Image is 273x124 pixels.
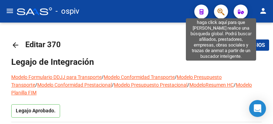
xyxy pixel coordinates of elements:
a: Modelo Conformidad Prestacional [37,82,112,88]
h1: Legajo de Integración [11,56,262,68]
a: Modelo Formulario DDJJ para Transporte [11,74,102,80]
mat-icon: arrow_back [11,41,20,49]
mat-icon: save [207,41,216,49]
a: Modelo Presupuesto Prestacional [114,82,187,88]
a: Modelo Conformidad Transporte [104,74,175,80]
a: ModeloResumen HC [189,82,234,88]
mat-icon: person [259,7,267,15]
span: Editar 370 [25,40,61,49]
span: - ospiv [56,4,79,19]
button: Guardar cambios [203,39,269,50]
div: Open Intercom Messenger [249,100,266,117]
mat-icon: menu [6,7,14,15]
span: Guardar cambios [216,42,265,49]
p: Legajo Aprobado. [11,104,60,118]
